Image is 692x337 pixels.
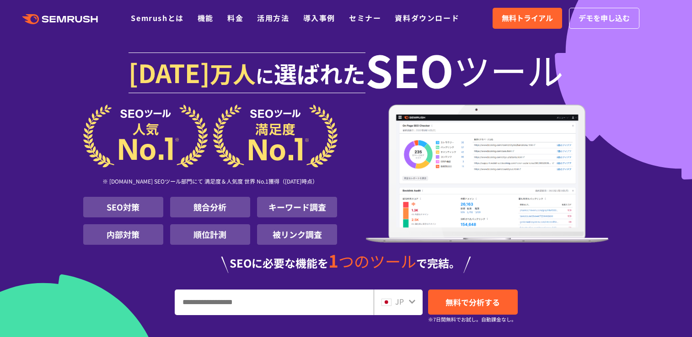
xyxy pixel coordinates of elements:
div: ※ [DOMAIN_NAME] SEOツール部門にて 満足度＆人気度 世界 No.1獲得（[DATE]時点） [83,168,338,197]
a: 機能 [198,12,214,23]
a: 無料で分析する [428,290,518,315]
li: 被リンク調査 [257,224,337,245]
span: に [256,62,274,89]
span: JP [395,296,404,307]
a: デモを申し込む [569,8,639,29]
li: キーワード調査 [257,197,337,217]
li: 競合分析 [170,197,250,217]
a: 資料ダウンロード [395,12,459,23]
div: SEOに必要な機能を [83,252,609,273]
a: 活用方法 [257,12,289,23]
span: SEO [365,51,454,88]
a: Semrushとは [131,12,183,23]
span: で完結。 [416,255,460,271]
a: 料金 [227,12,243,23]
a: 導入事例 [303,12,335,23]
span: ツール [454,51,563,88]
span: 1 [328,248,338,273]
span: デモを申し込む [579,12,630,24]
span: [DATE] [129,54,210,90]
input: URL、キーワードを入力してください [175,290,373,315]
a: 無料トライアル [493,8,562,29]
span: 万人 [210,57,256,90]
a: セミナー [349,12,381,23]
span: つのツール [338,250,416,272]
span: 無料で分析する [445,296,500,308]
li: SEO対策 [83,197,163,217]
span: 無料トライアル [502,12,553,24]
li: 順位計測 [170,224,250,245]
small: ※7日間無料でお試し。自動課金なし。 [428,315,516,324]
li: 内部対策 [83,224,163,245]
span: 選ばれた [274,57,365,90]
